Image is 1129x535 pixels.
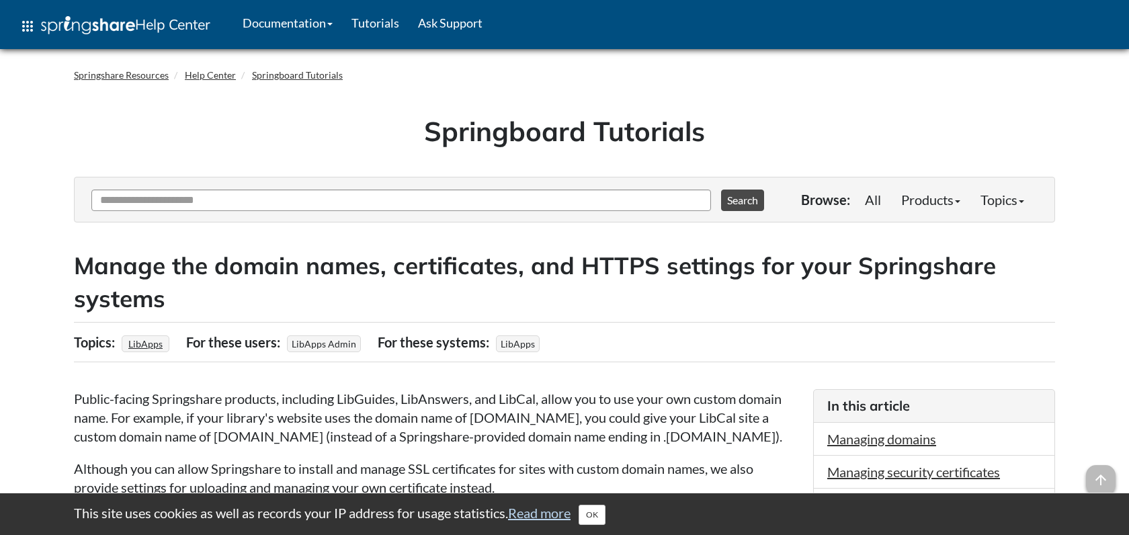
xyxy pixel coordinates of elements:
[185,69,236,81] a: Help Center
[10,6,220,46] a: apps Help Center
[508,505,571,521] a: Read more
[1086,466,1116,483] a: arrow_upward
[342,6,409,40] a: Tutorials
[827,464,1000,480] a: Managing security certificates
[827,431,936,447] a: Managing domains
[74,69,169,81] a: Springshare Resources
[74,459,800,497] p: Although you can allow Springshare to install and manage SSL certificates for sites with custom d...
[801,190,850,209] p: Browse:
[126,334,165,354] a: LibApps
[252,69,343,81] a: Springboard Tutorials
[135,15,210,33] span: Help Center
[41,16,135,34] img: Springshare
[233,6,342,40] a: Documentation
[970,186,1034,213] a: Topics
[496,335,540,352] span: LibApps
[579,505,605,525] button: Close
[74,329,118,355] div: Topics:
[855,186,891,213] a: All
[378,329,493,355] div: For these systems:
[186,329,284,355] div: For these users:
[409,6,492,40] a: Ask Support
[1086,465,1116,495] span: arrow_upward
[84,112,1045,150] h1: Springboard Tutorials
[60,503,1069,525] div: This site uses cookies as well as records your IP address for usage statistics.
[74,389,800,446] p: Public-facing Springshare products, including LibGuides, LibAnswers, and LibCal, allow you to use...
[827,397,1041,415] h3: In this article
[287,335,361,352] span: LibApps Admin
[19,18,36,34] span: apps
[891,186,970,213] a: Products
[74,249,1055,315] h2: Manage the domain names, certificates, and HTTPS settings for your Springshare systems
[721,190,764,211] button: Search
